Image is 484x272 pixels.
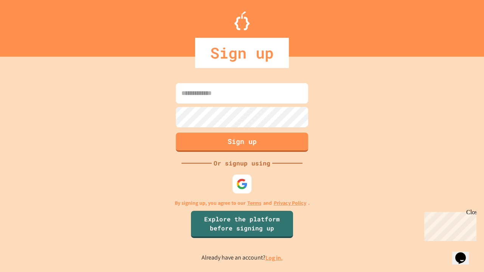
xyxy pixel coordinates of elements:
[452,242,476,264] iframe: chat widget
[191,211,293,238] a: Explore the platform before signing up
[195,38,289,68] div: Sign up
[3,3,52,48] div: Chat with us now!Close
[212,159,272,168] div: Or signup using
[274,199,306,207] a: Privacy Policy
[176,133,308,152] button: Sign up
[236,178,248,190] img: google-icon.svg
[421,209,476,241] iframe: chat widget
[175,199,310,207] p: By signing up, you agree to our and .
[247,199,261,207] a: Terms
[234,11,250,30] img: Logo.svg
[202,253,283,263] p: Already have an account?
[265,254,283,262] a: Log in.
